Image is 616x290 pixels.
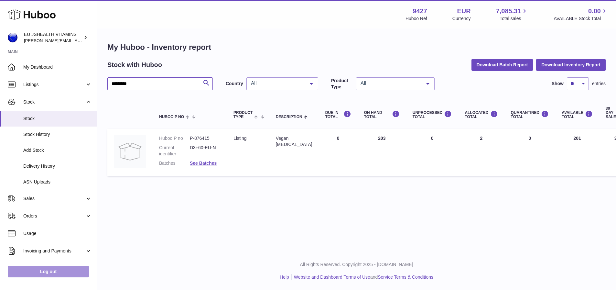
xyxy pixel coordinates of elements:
img: laura@jessicasepel.com [8,33,17,42]
span: entries [592,81,606,87]
a: Help [280,274,289,280]
img: product image [114,135,146,168]
span: Huboo P no [159,115,184,119]
td: 0 [406,129,459,176]
a: 7,085.31 Total sales [496,7,529,22]
div: EU JSHEALTH VITAMINS [24,31,82,44]
dd: D3+60-EU-N [190,145,221,157]
label: Country [226,81,243,87]
span: Invoicing and Payments [23,248,85,254]
dd: P-876415 [190,135,221,141]
span: Stock [23,116,92,122]
dt: Batches [159,160,190,166]
dt: Huboo P no [159,135,190,141]
div: AVAILABLE Total [562,110,593,119]
a: See Batches [190,161,217,166]
span: [PERSON_NAME][EMAIL_ADDRESS][DOMAIN_NAME] [24,38,130,43]
span: Delivery History [23,163,92,169]
div: QUARANTINED Total [511,110,549,119]
span: Description [276,115,302,119]
span: Orders [23,213,85,219]
div: Currency [452,16,471,22]
a: Service Terms & Conditions [378,274,433,280]
strong: EUR [457,7,470,16]
span: Listings [23,82,85,88]
div: UNPROCESSED Total [413,110,452,119]
a: Log out [8,266,89,277]
div: ON HAND Total [364,110,400,119]
div: Huboo Ref [405,16,427,22]
td: 203 [358,129,406,176]
span: All [249,80,305,87]
span: 0 [528,136,531,141]
strong: 9427 [413,7,427,16]
div: ALLOCATED Total [465,110,498,119]
span: Add Stock [23,147,92,153]
span: 0.00 [588,7,601,16]
button: Download Batch Report [471,59,533,71]
span: listing [233,136,246,141]
span: AVAILABLE Stock Total [554,16,608,22]
div: DUE IN TOTAL [325,110,351,119]
label: Product Type [331,78,353,90]
span: Product Type [233,111,253,119]
div: Vegan [MEDICAL_DATA] [276,135,312,148]
td: 0 [319,129,358,176]
h2: Stock with Huboo [107,61,162,69]
td: 201 [555,129,599,176]
span: ASN Uploads [23,179,92,185]
span: Usage [23,230,92,237]
span: My Dashboard [23,64,92,70]
h1: My Huboo - Inventory report [107,42,606,52]
span: All [359,80,421,87]
button: Download Inventory Report [536,59,606,71]
dt: Current identifier [159,145,190,157]
span: Stock [23,99,85,105]
span: Total sales [500,16,528,22]
span: 7,085.31 [496,7,521,16]
a: 0.00 AVAILABLE Stock Total [554,7,608,22]
a: Website and Dashboard Terms of Use [294,274,370,280]
label: Show [552,81,564,87]
span: Stock History [23,131,92,138]
td: 2 [458,129,504,176]
p: All Rights Reserved. Copyright 2025 - [DOMAIN_NAME] [102,262,611,268]
span: Sales [23,195,85,202]
li: and [292,274,433,280]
